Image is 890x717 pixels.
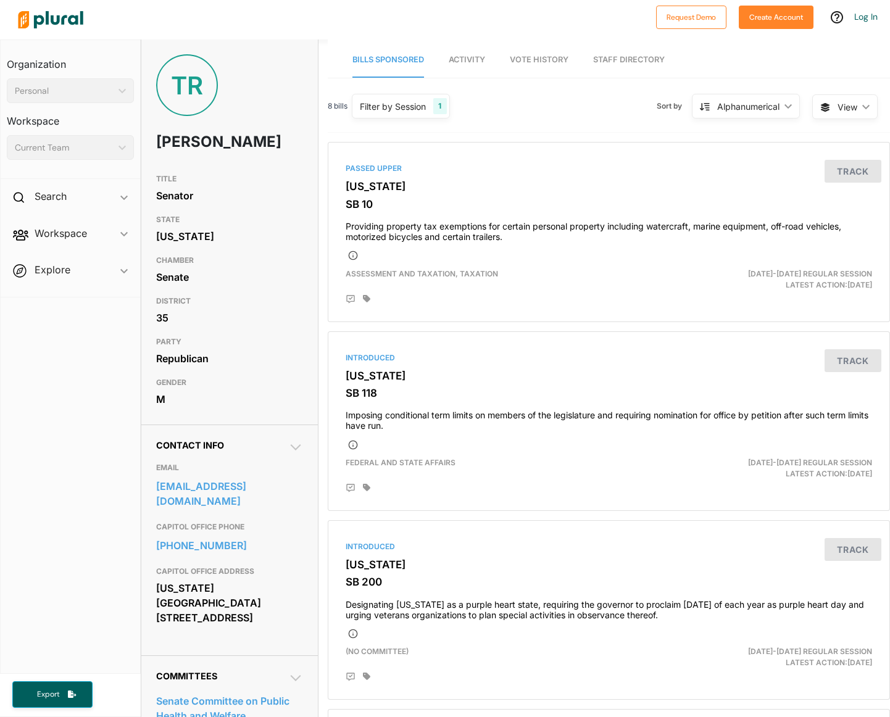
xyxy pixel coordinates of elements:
[346,294,356,304] div: Add Position Statement
[656,10,726,23] a: Request Demo
[156,309,304,327] div: 35
[156,253,304,268] h3: CHAMBER
[156,440,224,450] span: Contact Info
[15,85,114,97] div: Personal
[156,172,304,186] h3: TITLE
[700,268,881,291] div: Latest Action: [DATE]
[346,594,872,621] h4: Designating [US_STATE] as a purple heart state, requiring the governor to proclaim [DATE] of each...
[748,647,872,656] span: [DATE]-[DATE] Regular Session
[748,458,872,467] span: [DATE]-[DATE] Regular Session
[449,43,485,78] a: Activity
[363,483,370,492] div: Add tags
[346,215,872,242] h4: Providing property tax exemptions for certain personal property including watercraft, marine equi...
[12,681,93,708] button: Export
[346,541,872,552] div: Introduced
[352,55,424,64] span: Bills Sponsored
[346,180,872,193] h3: [US_STATE]
[700,457,881,479] div: Latest Action: [DATE]
[156,390,304,408] div: M
[717,100,780,113] div: Alphanumerical
[15,141,114,154] div: Current Team
[7,103,134,130] h3: Workspace
[346,370,872,382] h3: [US_STATE]
[156,212,304,227] h3: STATE
[156,460,304,475] h3: EMAIL
[156,349,304,368] div: Republican
[346,672,356,682] div: Add Position Statement
[854,11,878,22] a: Log In
[593,43,665,78] a: Staff Directory
[346,163,872,174] div: Passed Upper
[363,294,370,303] div: Add tags
[156,186,304,205] div: Senator
[156,334,304,349] h3: PARTY
[838,101,857,114] span: View
[360,100,426,113] div: Filter by Session
[156,294,304,309] h3: DISTRICT
[156,579,304,627] div: [US_STATE][GEOGRAPHIC_DATA] [STREET_ADDRESS]
[825,538,881,561] button: Track
[700,646,881,668] div: Latest Action: [DATE]
[352,43,424,78] a: Bills Sponsored
[739,6,813,29] button: Create Account
[346,483,356,493] div: Add Position Statement
[748,269,872,278] span: [DATE]-[DATE] Regular Session
[336,646,699,668] div: (no committee)
[156,671,217,681] span: Committees
[657,101,692,112] span: Sort by
[328,101,347,112] span: 8 bills
[156,536,304,555] a: [PHONE_NUMBER]
[346,387,872,399] h3: SB 118
[156,227,304,246] div: [US_STATE]
[510,43,568,78] a: Vote History
[156,564,304,579] h3: CAPITOL OFFICE ADDRESS
[156,520,304,534] h3: CAPITOL OFFICE PHONE
[363,672,370,681] div: Add tags
[346,458,455,467] span: Federal and State Affairs
[346,576,872,588] h3: SB 200
[346,558,872,571] h3: [US_STATE]
[7,46,134,73] h3: Organization
[35,189,67,203] h2: Search
[156,477,304,510] a: [EMAIL_ADDRESS][DOMAIN_NAME]
[825,160,881,183] button: Track
[510,55,568,64] span: Vote History
[825,349,881,372] button: Track
[28,689,68,700] span: Export
[739,10,813,23] a: Create Account
[156,54,218,116] div: TR
[449,55,485,64] span: Activity
[433,98,446,114] div: 1
[156,268,304,286] div: Senate
[346,198,872,210] h3: SB 10
[656,6,726,29] button: Request Demo
[156,123,244,160] h1: [PERSON_NAME]
[346,352,872,363] div: Introduced
[346,404,872,431] h4: Imposing conditional term limits on members of the legislature and requiring nomination for offic...
[156,375,304,390] h3: GENDER
[346,269,498,278] span: Assessment and Taxation, Taxation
